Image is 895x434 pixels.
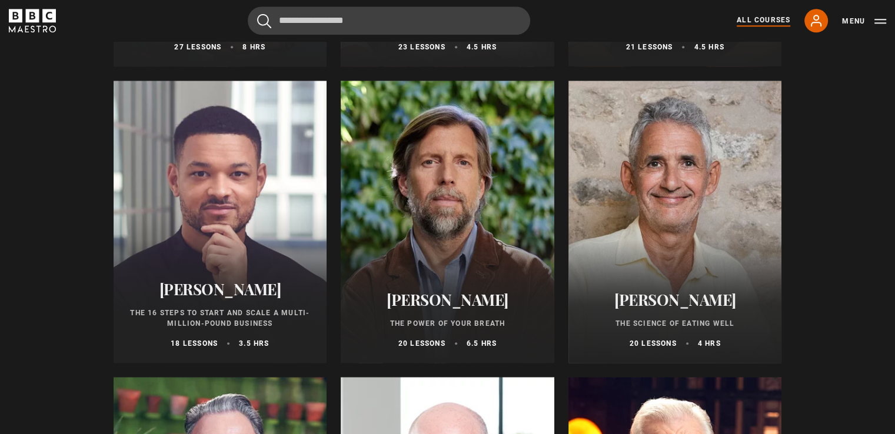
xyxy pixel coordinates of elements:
h2: [PERSON_NAME] [355,291,540,309]
input: Search [248,6,530,35]
p: The Science of Eating Well [583,318,768,329]
a: [PERSON_NAME] The 16 Steps to Start and Scale a Multi-Million-Pound Business 18 lessons 3.5 hrs [114,81,327,363]
p: 6.5 hrs [467,338,497,349]
button: Submit the search query [257,14,271,28]
p: 18 lessons [171,338,218,349]
a: [PERSON_NAME] The Power of Your Breath 20 lessons 6.5 hrs [341,81,554,363]
p: The Power of Your Breath [355,318,540,329]
p: 20 lessons [398,338,445,349]
a: All Courses [737,15,790,26]
p: 21 lessons [625,42,673,52]
p: 4 hrs [698,338,721,349]
h2: [PERSON_NAME] [128,280,313,298]
p: 20 lessons [630,338,677,349]
a: [PERSON_NAME] The Science of Eating Well 20 lessons 4 hrs [568,81,782,363]
p: 23 lessons [398,42,445,52]
h2: [PERSON_NAME] [583,291,768,309]
p: 8 hrs [242,42,265,52]
button: Toggle navigation [842,15,886,27]
p: 4.5 hrs [694,42,724,52]
p: 4.5 hrs [467,42,497,52]
p: The 16 Steps to Start and Scale a Multi-Million-Pound Business [128,308,313,329]
p: 27 lessons [174,42,221,52]
p: 3.5 hrs [239,338,269,349]
svg: BBC Maestro [9,9,56,32]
